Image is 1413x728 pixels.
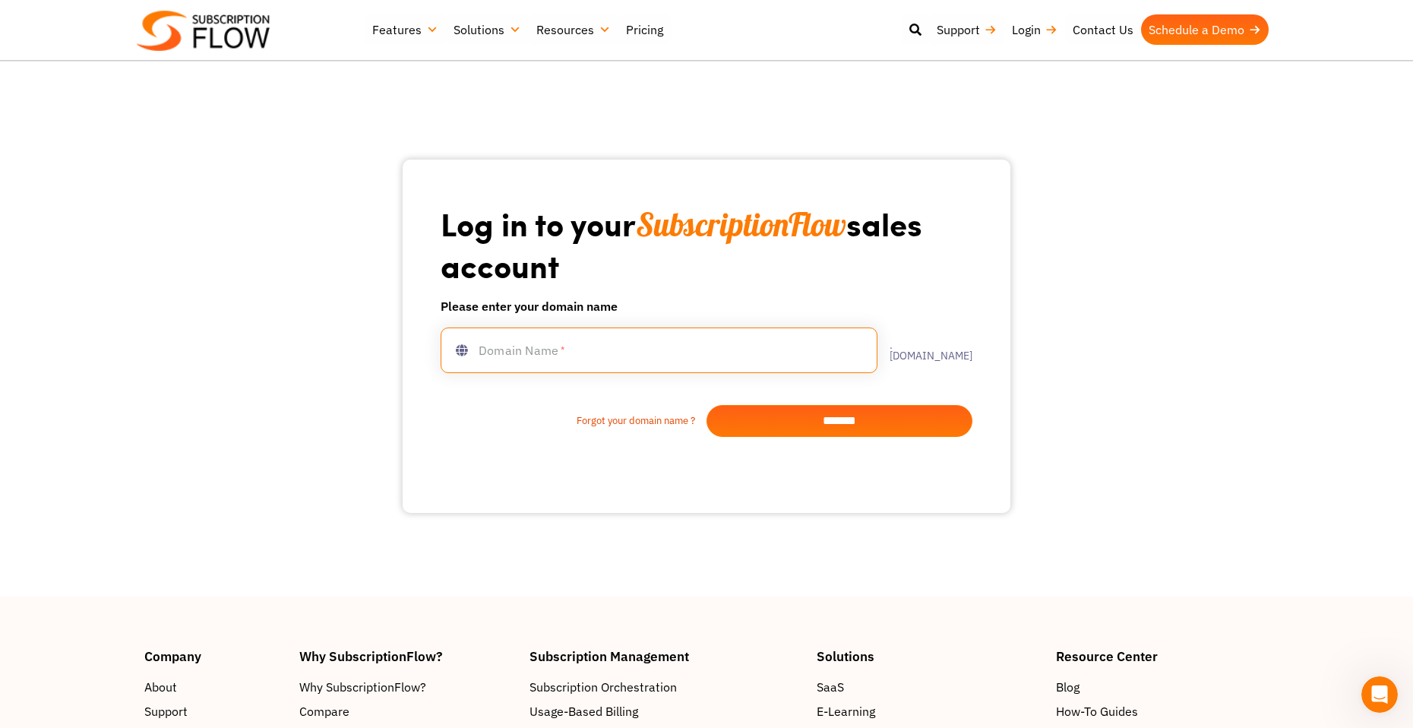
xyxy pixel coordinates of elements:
[529,650,801,663] h4: Subscription Management
[144,702,188,720] span: Support
[1056,678,1080,696] span: Blog
[441,297,972,315] h6: Please enter your domain name
[529,678,677,696] span: Subscription Orchestration
[817,650,1041,663] h4: Solutions
[144,650,284,663] h4: Company
[1056,650,1269,663] h4: Resource Center
[1361,676,1398,713] iframe: Intercom live chat
[529,702,801,720] a: Usage-Based Billing
[618,14,671,45] a: Pricing
[817,678,844,696] span: SaaS
[299,678,515,696] a: Why SubscriptionFlow?
[1056,678,1269,696] a: Blog
[441,204,972,285] h1: Log in to your sales account
[299,650,515,663] h4: Why SubscriptionFlow?
[929,14,1004,45] a: Support
[299,702,515,720] a: Compare
[817,702,875,720] span: E-Learning
[137,11,270,51] img: Subscriptionflow
[1065,14,1141,45] a: Contact Us
[441,413,706,429] a: Forgot your domain name ?
[299,678,426,696] span: Why SubscriptionFlow?
[1141,14,1269,45] a: Schedule a Demo
[144,678,284,696] a: About
[144,702,284,720] a: Support
[144,678,177,696] span: About
[529,702,638,720] span: Usage-Based Billing
[636,204,846,245] span: SubscriptionFlow
[1004,14,1065,45] a: Login
[1056,702,1138,720] span: How-To Guides
[817,702,1041,720] a: E-Learning
[299,702,349,720] span: Compare
[877,340,972,361] label: .[DOMAIN_NAME]
[1056,702,1269,720] a: How-To Guides
[365,14,446,45] a: Features
[529,678,801,696] a: Subscription Orchestration
[529,14,618,45] a: Resources
[446,14,529,45] a: Solutions
[817,678,1041,696] a: SaaS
